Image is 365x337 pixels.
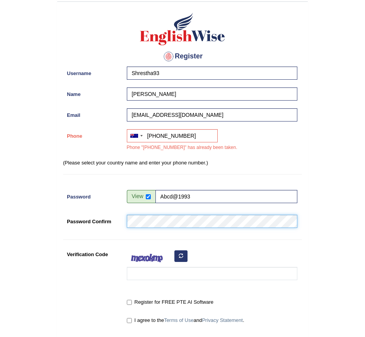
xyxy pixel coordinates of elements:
[127,300,132,305] input: Register for FREE PTE AI Software
[63,215,123,225] label: Password Confirm
[202,317,243,323] a: Privacy Statement
[127,129,218,142] input: +61 412 345 678
[63,129,123,140] label: Phone
[63,67,123,77] label: Username
[138,12,227,46] img: Logo of English Wise create a new account for intelligent practice with AI
[127,298,213,306] label: Register for FREE PTE AI Software
[63,159,302,166] p: (Please select your country name and enter your phone number.)
[63,87,123,98] label: Name
[63,248,123,258] label: Verification Code
[63,50,302,63] h4: Register
[127,130,145,142] div: Australia: +61
[63,190,123,200] label: Password
[164,317,194,323] a: Terms of Use
[63,108,123,119] label: Email
[127,316,244,324] label: I agree to the and .
[127,318,132,323] input: I agree to theTerms of UseandPrivacy Statement.
[146,194,151,199] input: Show/Hide Password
